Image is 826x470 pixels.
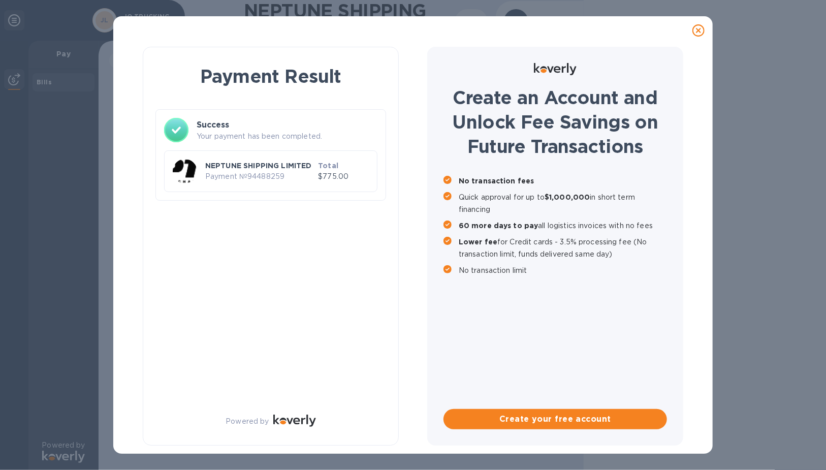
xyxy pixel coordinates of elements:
h3: Success [197,119,377,131]
p: Quick approval for up to in short term financing [459,191,667,215]
b: 60 more days to pay [459,222,538,230]
img: Logo [534,63,577,75]
b: Lower fee [459,238,497,246]
p: $775.00 [318,171,369,182]
img: Logo [273,415,316,427]
p: NEPTUNE SHIPPING LIMITED [205,161,314,171]
p: all logistics invoices with no fees [459,220,667,232]
p: for Credit cards - 3.5% processing fee (No transaction limit, funds delivered same day) [459,236,667,260]
p: No transaction limit [459,264,667,276]
p: Powered by [226,416,269,427]
b: Total [318,162,338,170]
h1: Payment Result [160,64,382,89]
p: Your payment has been completed. [197,131,377,142]
button: Create your free account [443,409,667,429]
b: No transaction fees [459,177,534,185]
span: Create your free account [452,413,659,425]
p: Payment № 94488259 [205,171,314,182]
b: $1,000,000 [545,193,590,201]
h1: Create an Account and Unlock Fee Savings on Future Transactions [443,85,667,159]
